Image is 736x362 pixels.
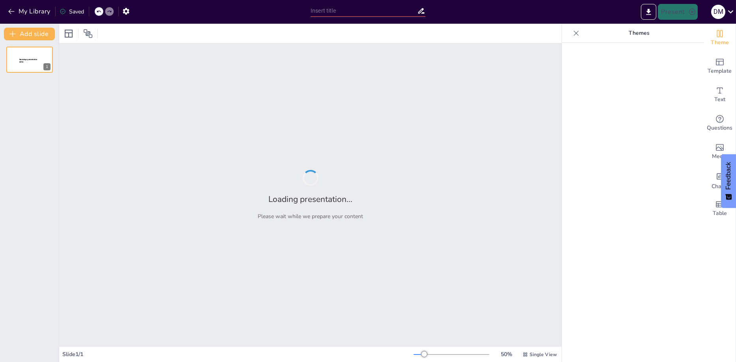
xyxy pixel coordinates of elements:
[641,4,656,20] button: Export to PowerPoint
[6,47,53,73] div: 1
[704,166,736,194] div: Add charts and graphs
[707,124,733,132] span: Questions
[714,95,725,104] span: Text
[712,182,728,191] span: Charts
[711,5,725,19] div: d m
[497,351,516,358] div: 50 %
[530,351,557,358] span: Single View
[713,209,727,218] span: Table
[268,194,352,205] h2: Loading presentation...
[704,138,736,166] div: Add images, graphics, shapes or video
[721,154,736,208] button: Feedback - Show survey
[83,29,93,38] span: Position
[704,52,736,81] div: Add ready made slides
[725,162,732,190] span: Feedback
[62,351,414,358] div: Slide 1 / 1
[62,27,75,40] div: Layout
[4,28,55,40] button: Add slide
[43,63,51,70] div: 1
[258,213,363,220] p: Please wait while we prepare your content
[704,109,736,138] div: Get real-time input from your audience
[6,5,54,18] button: My Library
[712,152,728,161] span: Media
[311,5,417,17] input: Insert title
[30,49,39,58] button: Duplicate Slide
[658,4,697,20] button: Present
[19,58,37,63] span: Sendsteps presentation editor
[711,38,729,47] span: Theme
[60,8,84,15] div: Saved
[41,49,51,58] button: Cannot delete last slide
[704,81,736,109] div: Add text boxes
[711,4,725,20] button: d m
[582,24,696,43] p: Themes
[704,24,736,52] div: Change the overall theme
[704,194,736,223] div: Add a table
[708,67,732,75] span: Template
